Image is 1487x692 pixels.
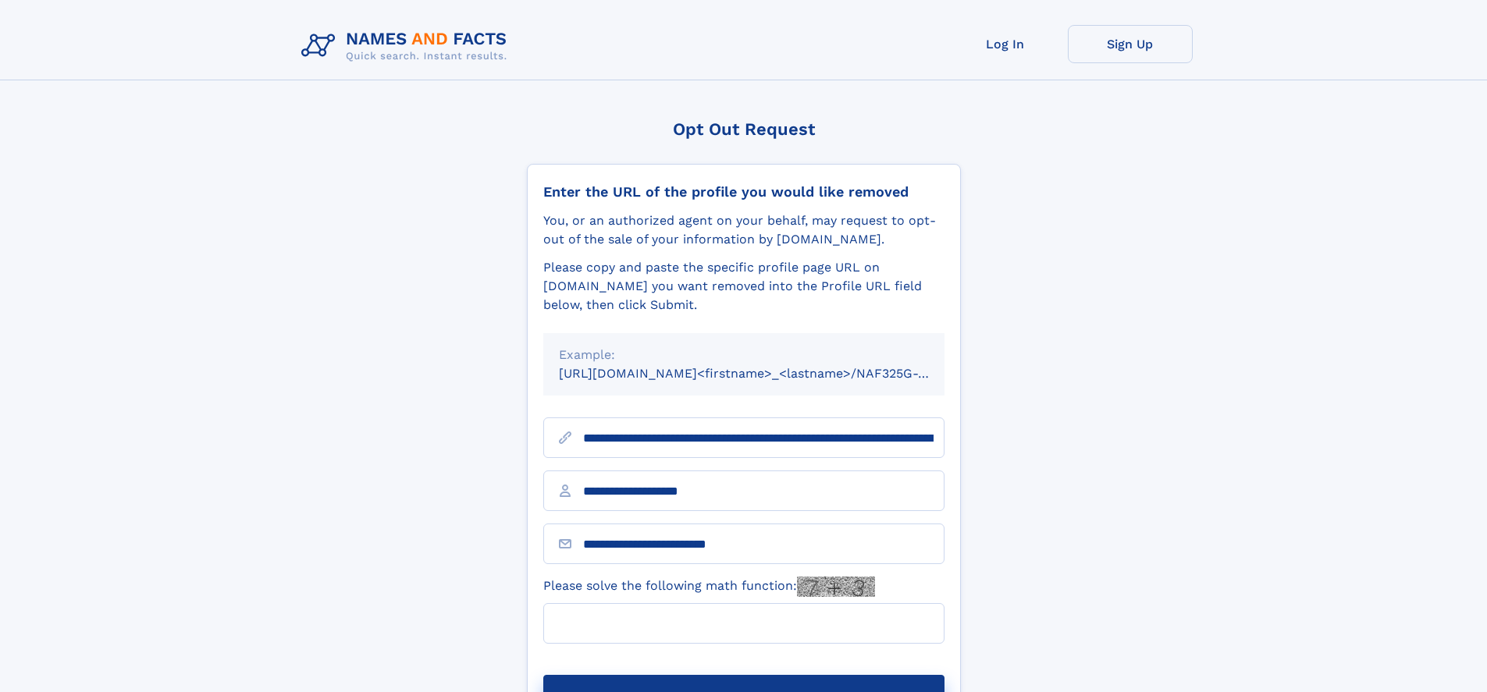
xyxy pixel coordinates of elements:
a: Log In [943,25,1068,63]
a: Sign Up [1068,25,1193,63]
label: Please solve the following math function: [543,577,875,597]
div: Enter the URL of the profile you would like removed [543,183,944,201]
small: [URL][DOMAIN_NAME]<firstname>_<lastname>/NAF325G-xxxxxxxx [559,366,974,381]
img: Logo Names and Facts [295,25,520,67]
div: Please copy and paste the specific profile page URL on [DOMAIN_NAME] you want removed into the Pr... [543,258,944,314]
div: Opt Out Request [527,119,961,139]
div: Example: [559,346,929,364]
div: You, or an authorized agent on your behalf, may request to opt-out of the sale of your informatio... [543,211,944,249]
